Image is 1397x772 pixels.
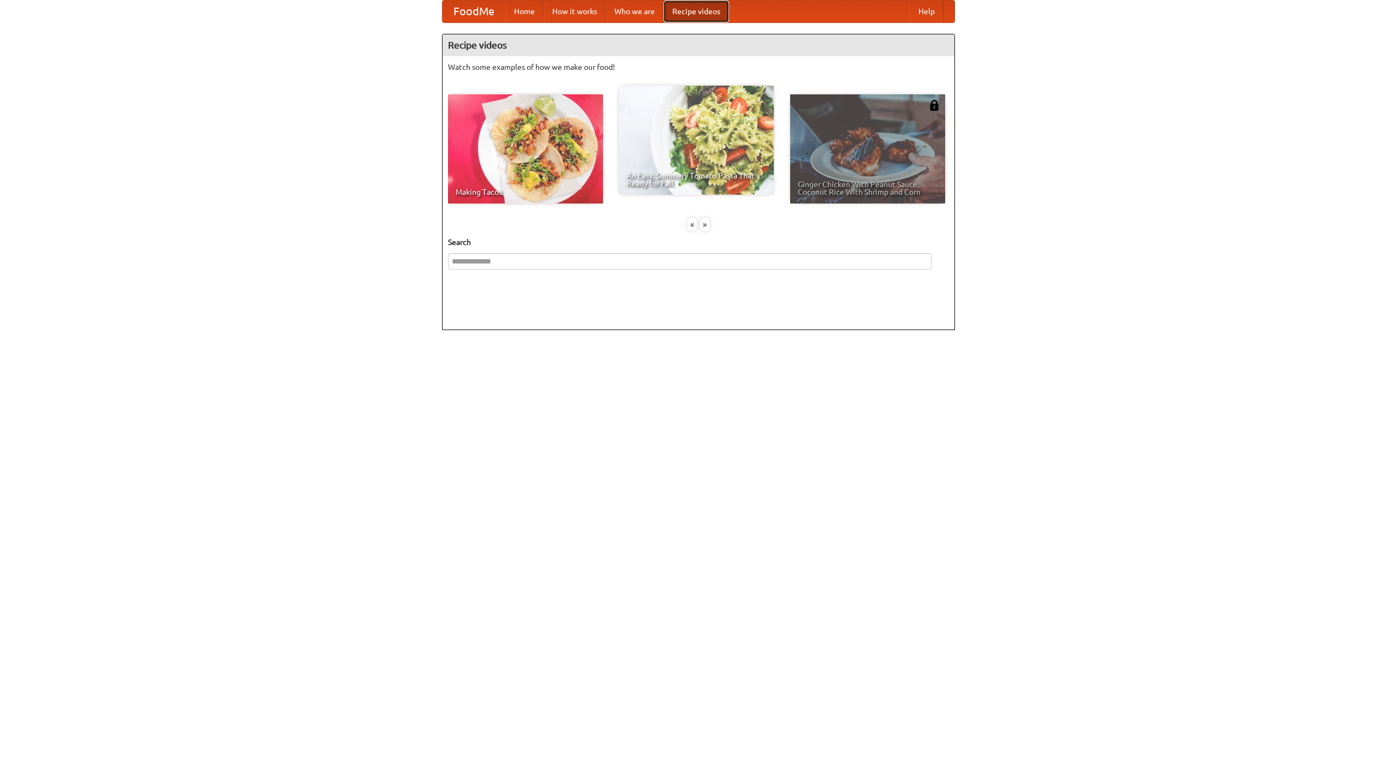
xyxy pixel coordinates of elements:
h4: Recipe videos [443,34,954,56]
h5: Search [448,237,949,248]
div: « [687,218,697,231]
a: An Easy, Summery Tomato Pasta That's Ready for Fall [619,86,774,195]
a: Home [505,1,544,22]
span: Making Tacos [456,188,595,196]
a: How it works [544,1,606,22]
a: Who we are [606,1,664,22]
img: 483408.png [929,100,940,111]
a: FoodMe [443,1,505,22]
a: Help [910,1,944,22]
p: Watch some examples of how we make our food! [448,62,949,73]
a: Making Tacos [448,94,603,204]
div: » [700,218,710,231]
span: An Easy, Summery Tomato Pasta That's Ready for Fall [626,172,766,187]
a: Recipe videos [664,1,729,22]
